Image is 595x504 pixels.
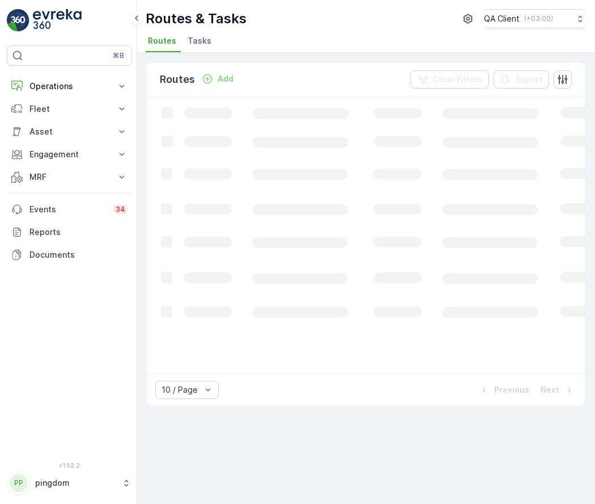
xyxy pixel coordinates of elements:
p: Previous [494,384,529,396]
a: Documents [7,243,132,266]
button: Next [539,383,576,397]
p: Engagement [29,149,109,160]
a: Reports [7,221,132,243]
button: Asset [7,120,132,143]
p: ⌘B [113,51,124,60]
button: Clear Filters [410,70,489,89]
button: MRF [7,166,132,188]
span: Routes [148,35,176,47]
p: Add [218,73,233,85]
button: PPpingdom [7,471,132,495]
p: Next [541,384,559,396]
p: Clear Filters [433,74,482,85]
div: PP [10,474,28,492]
p: Routes [160,72,195,87]
button: Export [494,70,549,89]
img: logo [7,9,29,32]
button: Add [197,72,238,86]
p: Reports [29,226,127,238]
p: 34 [116,205,125,214]
p: MRF [29,171,109,183]
p: Asset [29,126,109,137]
button: QA Client(+03:00) [484,9,586,28]
span: Tasks [188,35,211,47]
p: pingdom [35,477,116,489]
button: Fleet [7,98,132,120]
button: Engagement [7,143,132,166]
p: Events [29,204,107,215]
p: Routes & Tasks [146,10,246,28]
p: Export [516,74,542,85]
p: Documents [29,249,127,261]
p: ( +03:00 ) [524,14,553,23]
p: Operations [29,81,109,92]
button: Operations [7,75,132,98]
p: Fleet [29,103,109,115]
button: Previous [477,383,530,397]
p: QA Client [484,13,520,24]
span: v 1.52.2 [7,462,132,469]
a: Events34 [7,198,132,221]
img: logo_light-DOdMpM7g.png [33,9,82,32]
